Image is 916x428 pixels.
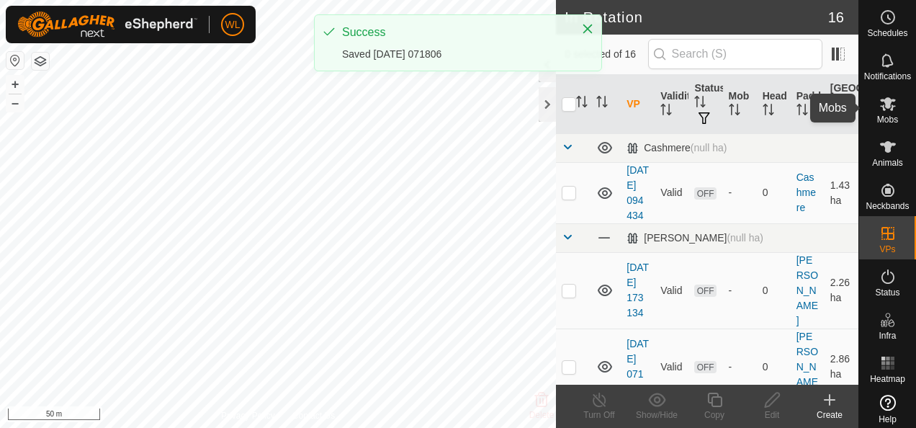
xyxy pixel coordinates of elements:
[864,72,911,81] span: Notifications
[565,47,647,62] span: 0 selected of 16
[830,113,842,125] p-sorticon: Activate to sort
[872,159,903,167] span: Animals
[825,162,858,223] td: 1.43 ha
[578,19,598,39] button: Close
[796,254,818,326] a: [PERSON_NAME]
[723,75,757,134] th: Mob
[6,76,24,93] button: +
[801,409,858,422] div: Create
[825,252,858,329] td: 2.26 ha
[342,47,567,62] div: Saved [DATE] 071806
[729,360,751,375] div: -
[686,409,743,422] div: Copy
[6,94,24,112] button: –
[570,409,628,422] div: Turn Off
[6,52,24,69] button: Reset Map
[655,162,688,223] td: Valid
[694,187,716,200] span: OFF
[729,283,751,298] div: -
[879,245,895,254] span: VPs
[796,331,818,403] a: [PERSON_NAME]
[828,6,844,28] span: 16
[342,24,567,41] div: Success
[870,375,905,383] span: Heatmap
[565,9,828,26] h2: In Rotation
[621,75,655,134] th: VP
[825,75,858,134] th: [GEOGRAPHIC_DATA] Area
[796,106,808,117] p-sorticon: Activate to sort
[596,98,608,110] p-sorticon: Activate to sort
[627,142,727,154] div: Cashmere
[796,171,816,213] a: Cashmere
[655,329,688,405] td: Valid
[727,232,763,244] span: (null ha)
[694,361,716,373] span: OFF
[627,262,649,318] a: [DATE] 173134
[660,106,672,117] p-sorticon: Activate to sort
[879,331,896,340] span: Infra
[225,17,241,32] span: WL
[877,115,898,124] span: Mobs
[694,285,716,297] span: OFF
[627,164,649,221] a: [DATE] 094434
[627,232,763,244] div: [PERSON_NAME]
[694,98,706,110] p-sorticon: Activate to sort
[757,162,791,223] td: 0
[866,202,909,210] span: Neckbands
[655,252,688,329] td: Valid
[576,98,588,110] p-sorticon: Activate to sort
[17,12,197,37] img: Gallagher Logo
[292,409,335,422] a: Contact Us
[743,409,801,422] div: Edit
[32,53,49,70] button: Map Layers
[691,142,727,153] span: (null ha)
[757,329,791,405] td: 0
[875,288,899,297] span: Status
[729,106,740,117] p-sorticon: Activate to sort
[867,29,907,37] span: Schedules
[648,39,822,69] input: Search (S)
[655,75,688,134] th: Validity
[791,75,825,134] th: Paddock
[729,185,751,200] div: -
[879,415,897,424] span: Help
[628,409,686,422] div: Show/Hide
[763,106,774,117] p-sorticon: Activate to sort
[825,329,858,405] td: 2.86 ha
[757,75,791,134] th: Head
[757,252,791,329] td: 0
[221,409,275,422] a: Privacy Policy
[688,75,722,134] th: Status
[627,338,649,395] a: [DATE] 071922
